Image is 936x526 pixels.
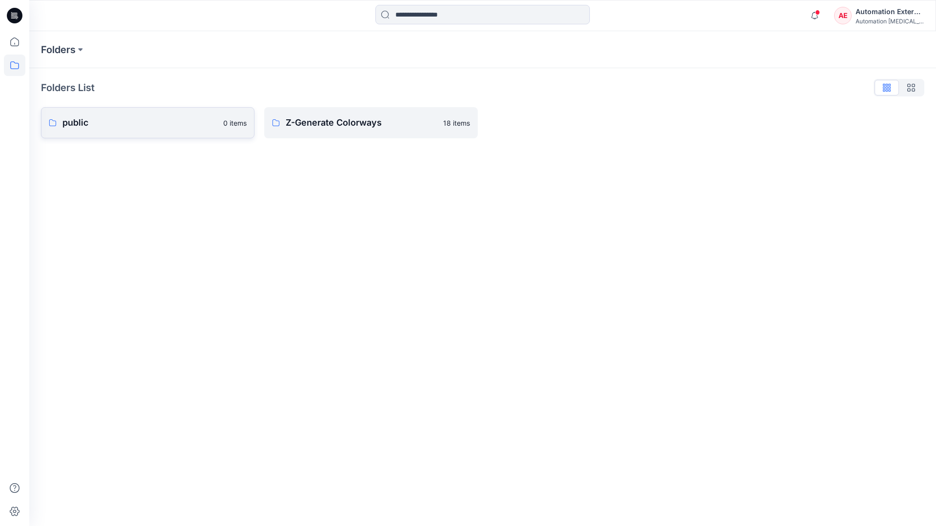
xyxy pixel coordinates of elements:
[41,80,95,95] p: Folders List
[856,18,924,25] div: Automation [MEDICAL_DATA]...
[856,6,924,18] div: Automation External
[62,116,217,130] p: public
[41,43,76,56] a: Folders
[41,107,254,138] a: public0 items
[264,107,478,138] a: Z-Generate Colorways18 items
[223,118,247,128] p: 0 items
[286,116,437,130] p: Z-Generate Colorways
[834,7,852,24] div: AE
[443,118,470,128] p: 18 items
